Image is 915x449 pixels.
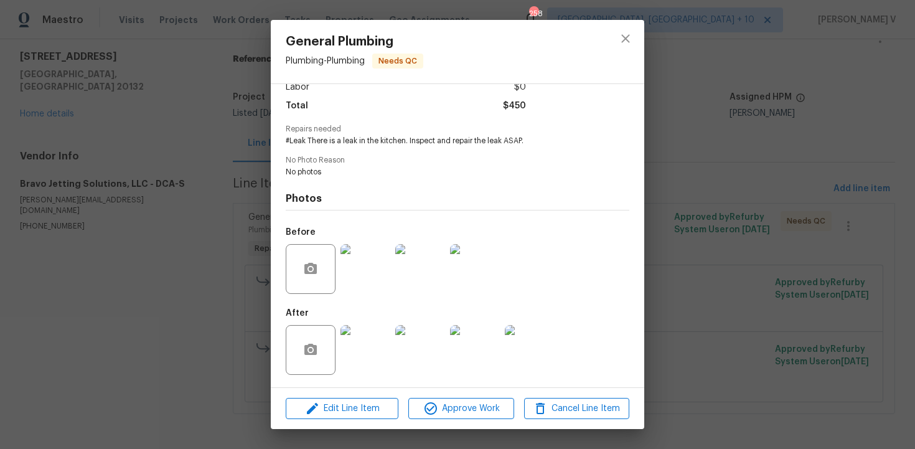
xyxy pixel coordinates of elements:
[528,401,626,417] span: Cancel Line Item
[373,55,422,67] span: Needs QC
[514,78,526,97] span: $0
[286,57,365,65] span: Plumbing - Plumbing
[412,401,510,417] span: Approve Work
[286,125,629,133] span: Repairs needed
[286,192,629,205] h4: Photos
[408,398,514,420] button: Approve Work
[286,78,309,97] span: Labor
[289,401,395,417] span: Edit Line Item
[503,97,526,115] span: $450
[286,398,398,420] button: Edit Line Item
[529,7,538,20] div: 258
[286,156,629,164] span: No Photo Reason
[611,24,640,54] button: close
[286,136,595,146] span: #Leak There is a leak in the kitchen. Inspect and repair the leak ASAP.
[286,228,316,237] h5: Before
[524,398,629,420] button: Cancel Line Item
[286,97,308,115] span: Total
[286,167,595,177] span: No photos
[286,35,423,49] span: General Plumbing
[286,309,309,318] h5: After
